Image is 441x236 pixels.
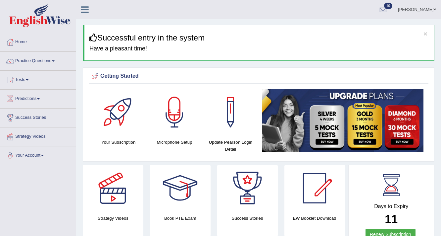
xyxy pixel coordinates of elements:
button: × [423,30,427,37]
b: 11 [385,212,398,225]
a: Success Stories [0,109,76,125]
a: Strategy Videos [0,127,76,144]
a: Your Account [0,146,76,163]
h4: Book PTE Exam [150,215,211,222]
img: small5.jpg [262,89,423,152]
span: 10 [384,3,392,9]
a: Home [0,33,76,49]
h4: Microphone Setup [150,139,199,146]
h4: Success Stories [217,215,278,222]
div: Getting Started [90,71,427,81]
a: Practice Questions [0,52,76,68]
h4: Strategy Videos [83,215,143,222]
a: Tests [0,71,76,87]
h4: Days to Expiry [356,203,427,209]
h4: EW Booklet Download [284,215,345,222]
h4: Have a pleasant time! [89,45,429,52]
h4: Your Subscription [94,139,143,146]
h3: Successful entry in the system [89,34,429,42]
a: Predictions [0,90,76,106]
h4: Update Pearson Login Detail [206,139,255,153]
